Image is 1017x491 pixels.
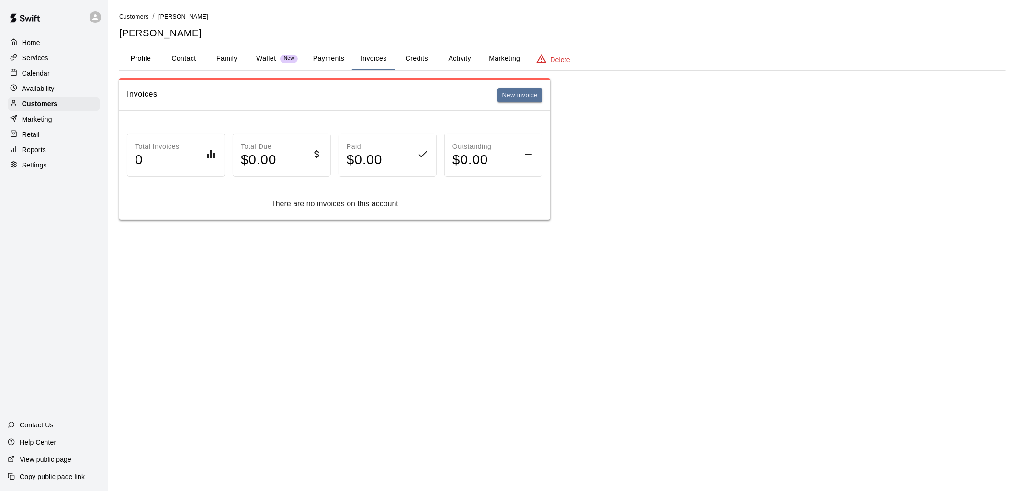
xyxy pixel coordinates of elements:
[241,152,276,168] h4: $ 0.00
[8,81,100,96] a: Availability
[22,114,52,124] p: Marketing
[20,420,54,430] p: Contact Us
[22,53,48,63] p: Services
[8,66,100,80] a: Calendar
[241,142,276,152] p: Total Due
[127,200,542,208] div: There are no invoices on this account
[22,38,40,47] p: Home
[8,143,100,157] a: Reports
[452,142,492,152] p: Outstanding
[20,437,56,447] p: Help Center
[22,130,40,139] p: Retail
[8,127,100,142] a: Retail
[551,55,570,65] p: Delete
[20,472,85,481] p: Copy public page link
[497,88,542,103] button: New invoice
[22,68,50,78] p: Calendar
[438,47,481,70] button: Activity
[119,11,1006,22] nav: breadcrumb
[119,13,149,20] span: Customers
[22,160,47,170] p: Settings
[8,158,100,172] a: Settings
[347,152,382,168] h4: $ 0.00
[162,47,205,70] button: Contact
[135,152,180,168] h4: 0
[127,88,158,103] h6: Invoices
[119,12,149,20] a: Customers
[305,47,352,70] button: Payments
[481,47,528,70] button: Marketing
[347,142,382,152] p: Paid
[395,47,438,70] button: Credits
[280,56,298,62] span: New
[22,145,46,155] p: Reports
[119,47,162,70] button: Profile
[452,152,492,168] h4: $ 0.00
[22,84,55,93] p: Availability
[205,47,249,70] button: Family
[8,51,100,65] a: Services
[256,54,276,64] p: Wallet
[8,35,100,50] a: Home
[119,47,1006,70] div: basic tabs example
[158,13,208,20] span: [PERSON_NAME]
[22,99,57,109] p: Customers
[135,142,180,152] p: Total Invoices
[20,455,71,464] p: View public page
[119,27,1006,40] h5: [PERSON_NAME]
[8,112,100,126] a: Marketing
[352,47,395,70] button: Invoices
[8,97,100,111] a: Customers
[153,11,155,22] li: /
